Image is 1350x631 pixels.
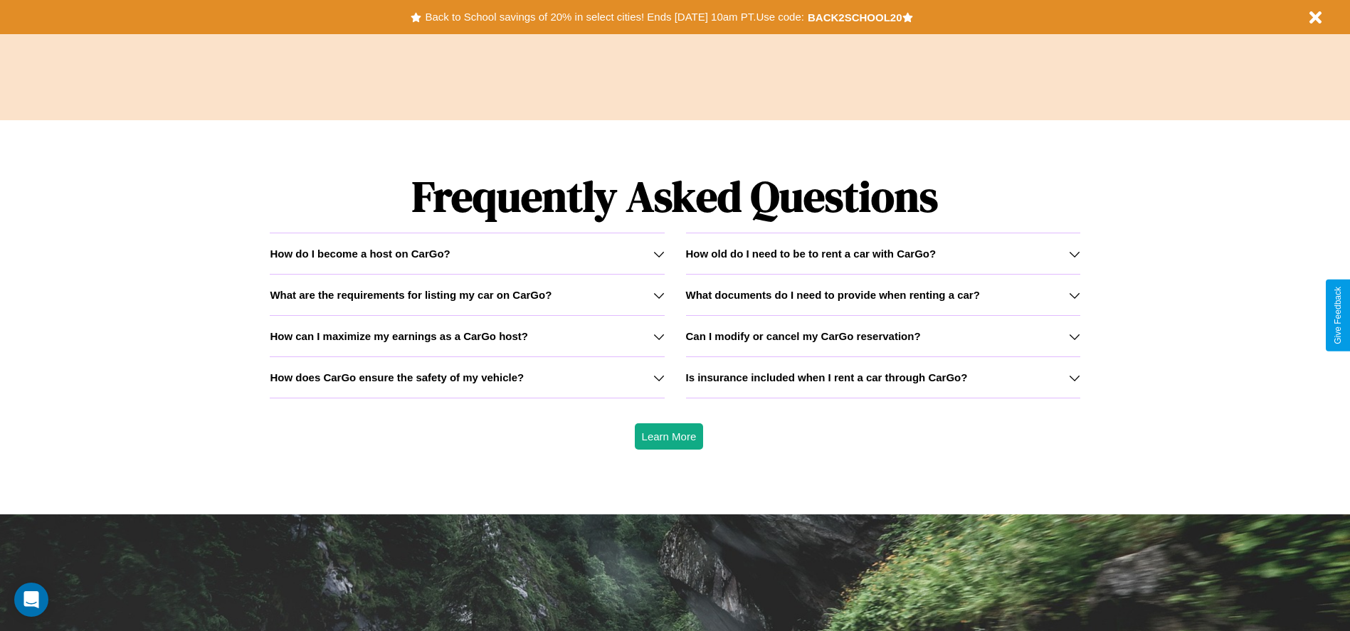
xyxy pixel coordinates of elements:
[270,248,450,260] h3: How do I become a host on CarGo?
[421,7,807,27] button: Back to School savings of 20% in select cities! Ends [DATE] 10am PT.Use code:
[686,248,937,260] h3: How old do I need to be to rent a car with CarGo?
[686,371,968,383] h3: Is insurance included when I rent a car through CarGo?
[14,583,48,617] div: Open Intercom Messenger
[270,160,1080,233] h1: Frequently Asked Questions
[808,11,902,23] b: BACK2SCHOOL20
[686,330,921,342] h3: Can I modify or cancel my CarGo reservation?
[270,330,528,342] h3: How can I maximize my earnings as a CarGo host?
[686,289,980,301] h3: What documents do I need to provide when renting a car?
[635,423,704,450] button: Learn More
[270,371,524,383] h3: How does CarGo ensure the safety of my vehicle?
[1333,287,1343,344] div: Give Feedback
[270,289,552,301] h3: What are the requirements for listing my car on CarGo?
